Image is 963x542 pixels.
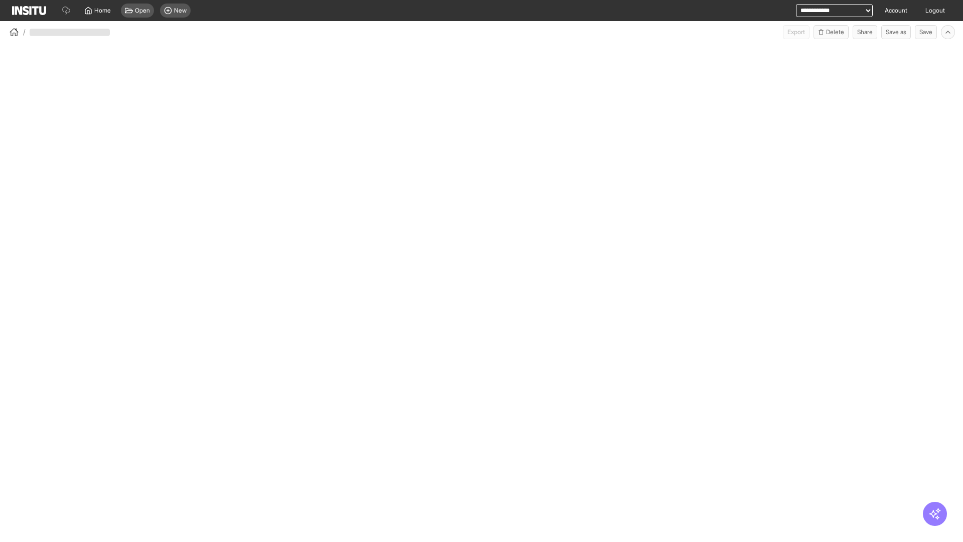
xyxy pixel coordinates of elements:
[783,25,810,39] span: Can currently only export from Insights reports.
[915,25,937,39] button: Save
[94,7,111,15] span: Home
[12,6,46,15] img: Logo
[135,7,150,15] span: Open
[23,27,26,37] span: /
[174,7,187,15] span: New
[783,25,810,39] button: Export
[853,25,877,39] button: Share
[814,25,849,39] button: Delete
[881,25,911,39] button: Save as
[8,26,26,38] button: /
